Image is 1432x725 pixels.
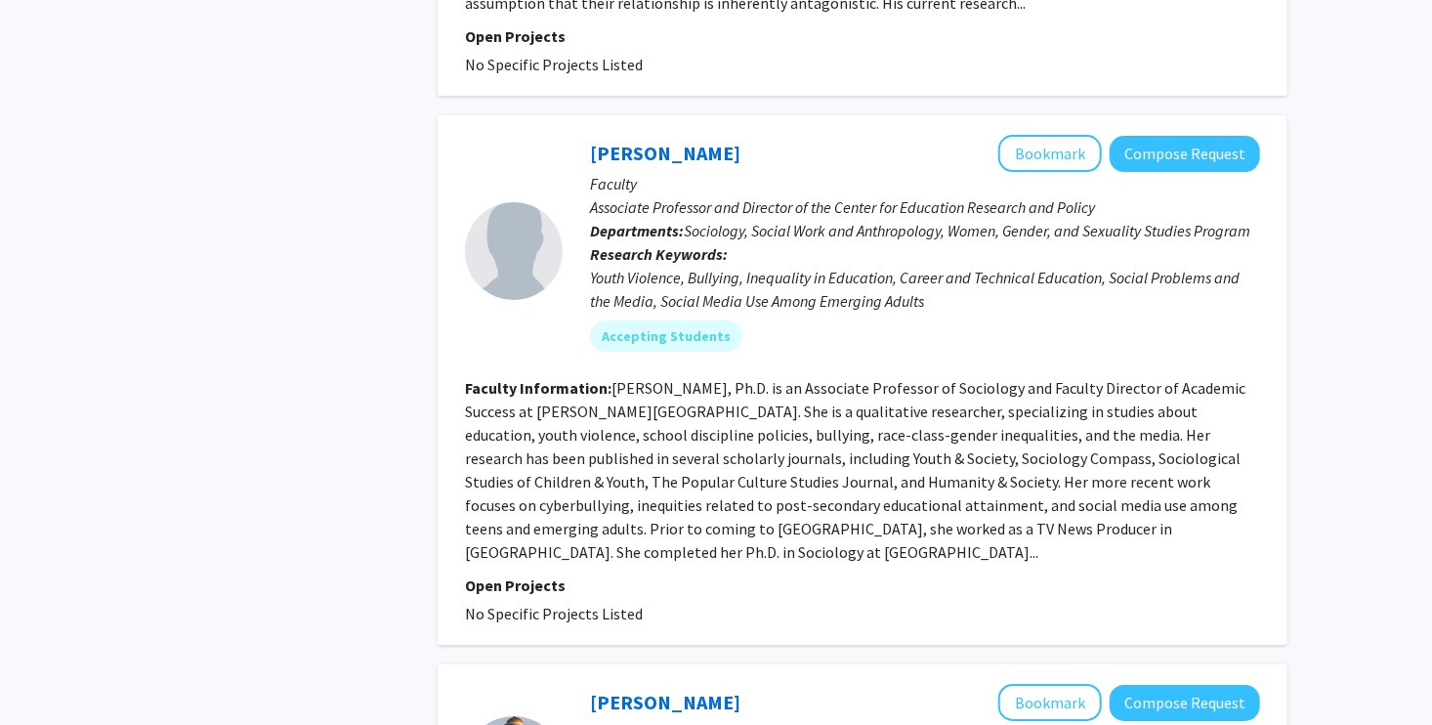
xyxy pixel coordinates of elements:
a: [PERSON_NAME] [590,141,740,165]
a: [PERSON_NAME] [590,690,740,714]
mat-chip: Accepting Students [590,320,742,352]
p: Faculty [590,172,1260,195]
button: Add Linda Waldron to Bookmarks [998,135,1102,172]
span: No Specific Projects Listed [465,604,643,623]
fg-read-more: [PERSON_NAME], Ph.D. is an Associate Professor of Sociology and Faculty Director of Academic Succ... [465,378,1245,562]
button: Compose Request to Laine Briddell [1110,685,1260,721]
b: Faculty Information: [465,378,611,398]
button: Add Laine Briddell to Bookmarks [998,684,1102,721]
p: Associate Professor and Director of the Center for Education Research and Policy [590,195,1260,219]
b: Research Keywords: [590,244,728,264]
p: Open Projects [465,24,1260,48]
b: Departments: [590,221,684,240]
p: Open Projects [465,574,1260,597]
iframe: Chat [15,637,83,710]
span: Sociology, Social Work and Anthropology, Women, Gender, and Sexuality Studies Program [684,221,1250,240]
span: No Specific Projects Listed [465,55,643,74]
div: Youth Violence, Bullying, Inequality in Education, Career and Technical Education, Social Problem... [590,266,1260,313]
button: Compose Request to Linda Waldron [1110,136,1260,172]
